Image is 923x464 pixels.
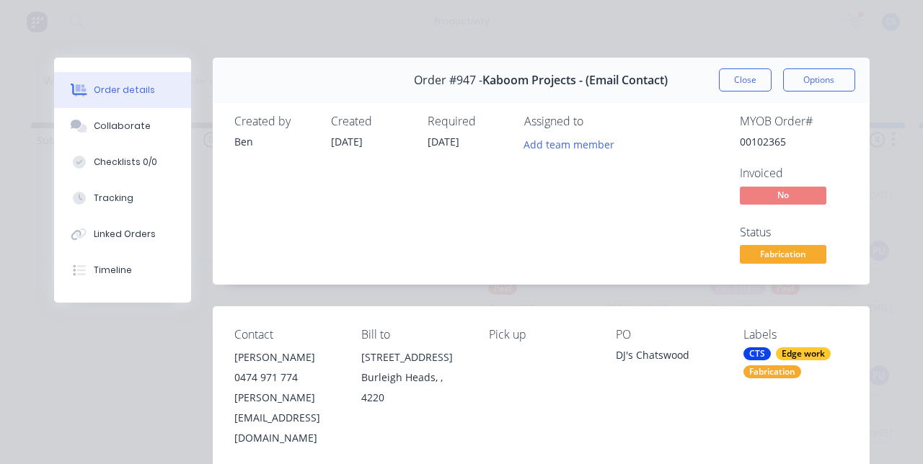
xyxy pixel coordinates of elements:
div: PO [616,328,720,342]
div: Invoiced [740,166,848,180]
div: Fabrication [743,365,801,378]
div: CTS [743,347,771,360]
button: Checklists 0/0 [54,144,191,180]
span: Fabrication [740,245,826,263]
div: Collaborate [94,120,151,133]
button: Tracking [54,180,191,216]
div: [PERSON_NAME]0474 971 774[PERSON_NAME][EMAIL_ADDRESS][DOMAIN_NAME] [234,347,339,448]
span: [DATE] [428,135,459,148]
div: Created [331,115,410,128]
div: [STREET_ADDRESS] [361,347,466,367]
div: Labels [743,328,848,342]
button: Order details [54,72,191,108]
div: Assigned to [524,115,668,128]
button: Add team member [524,134,622,153]
button: Add team member [516,134,622,153]
div: 00102365 [740,134,848,149]
div: Timeline [94,264,132,277]
div: Created by [234,115,314,128]
div: Linked Orders [94,228,156,241]
div: 0474 971 774 [234,367,339,388]
div: Tracking [94,192,133,205]
div: Edge work [776,347,831,360]
div: Contact [234,328,339,342]
div: [STREET_ADDRESS]Burleigh Heads, , 4220 [361,347,466,408]
span: Kaboom Projects - (Email Contact) [482,73,668,87]
div: Bill to [361,328,466,342]
div: DJ's Chatswood [616,347,720,367]
button: Linked Orders [54,216,191,252]
div: Checklists 0/0 [94,156,157,169]
div: Order details [94,84,155,97]
div: Required [428,115,507,128]
div: Pick up [489,328,593,342]
button: Close [719,68,772,92]
div: Burleigh Heads, , 4220 [361,367,466,408]
span: [DATE] [331,135,363,148]
div: Status [740,226,848,239]
button: Fabrication [740,245,826,267]
div: Ben [234,134,314,149]
div: [PERSON_NAME][EMAIL_ADDRESS][DOMAIN_NAME] [234,388,339,448]
button: Collaborate [54,108,191,144]
div: MYOB Order # [740,115,848,128]
span: Order #947 - [414,73,482,87]
div: [PERSON_NAME] [234,347,339,367]
span: No [740,187,826,205]
button: Timeline [54,252,191,288]
button: Options [783,68,855,92]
